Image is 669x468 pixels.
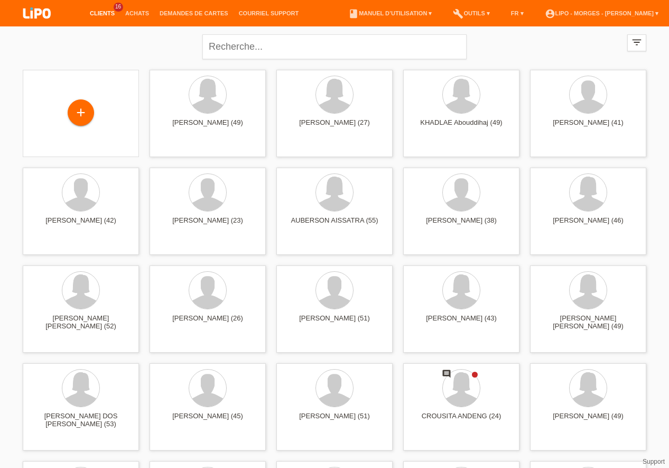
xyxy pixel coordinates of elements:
[31,314,131,331] div: [PERSON_NAME] [PERSON_NAME] (52)
[412,118,511,135] div: KHADLAE Abouddihaj (49)
[545,8,555,19] i: account_circle
[158,412,257,429] div: [PERSON_NAME] (45)
[538,412,638,429] div: [PERSON_NAME] (49)
[285,412,384,429] div: [PERSON_NAME] (51)
[285,314,384,331] div: [PERSON_NAME] (51)
[154,10,234,16] a: Demandes de cartes
[11,22,63,30] a: LIPO pay
[506,10,529,16] a: FR ▾
[85,10,120,16] a: Clients
[412,314,511,331] div: [PERSON_NAME] (43)
[453,8,463,19] i: build
[158,118,257,135] div: [PERSON_NAME] (49)
[538,314,638,331] div: [PERSON_NAME] [PERSON_NAME] (49)
[631,36,643,48] i: filter_list
[31,216,131,233] div: [PERSON_NAME] (42)
[412,412,511,429] div: CROUSITA ANDENG (24)
[158,314,257,331] div: [PERSON_NAME] (26)
[540,10,664,16] a: account_circleLIPO - Morges - [PERSON_NAME] ▾
[442,369,451,380] div: Nouveau commentaire
[538,216,638,233] div: [PERSON_NAME] (46)
[538,118,638,135] div: [PERSON_NAME] (41)
[285,118,384,135] div: [PERSON_NAME] (27)
[348,8,359,19] i: book
[158,216,257,233] div: [PERSON_NAME] (23)
[285,216,384,233] div: AUBERSON AISSATRA (55)
[31,412,131,429] div: [PERSON_NAME] DOS [PERSON_NAME] (53)
[202,34,467,59] input: Recherche...
[68,104,94,122] div: Enregistrer le client
[120,10,154,16] a: Achats
[412,216,511,233] div: [PERSON_NAME] (38)
[448,10,495,16] a: buildOutils ▾
[643,458,665,465] a: Support
[343,10,437,16] a: bookManuel d’utilisation ▾
[234,10,304,16] a: Courriel Support
[114,3,123,12] span: 16
[442,369,451,379] i: comment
